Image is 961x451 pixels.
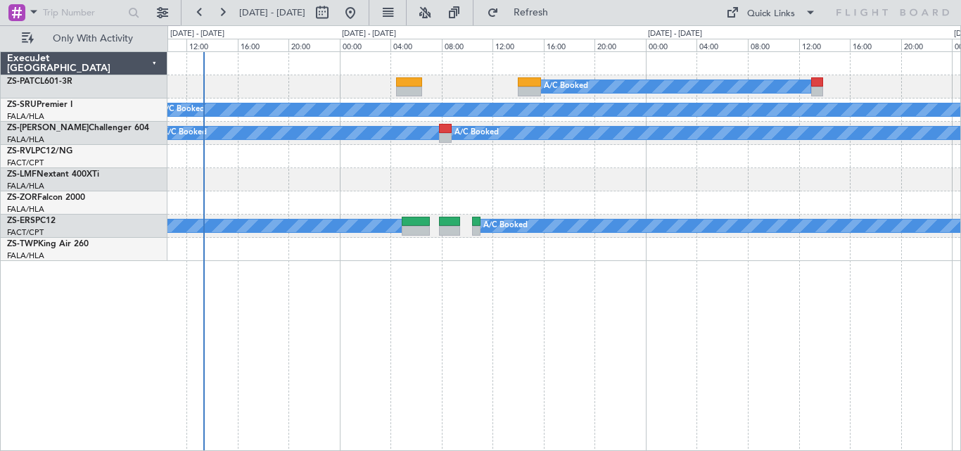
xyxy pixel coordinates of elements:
a: ZS-TWPKing Air 260 [7,240,89,248]
span: Only With Activity [37,34,148,44]
div: Quick Links [747,7,795,21]
div: A/C Booked [483,215,528,236]
span: ZS-ERS [7,217,35,225]
span: ZS-LMF [7,170,37,179]
div: [DATE] - [DATE] [648,28,702,40]
a: FALA/HLA [7,250,44,261]
div: A/C Booked [160,99,205,120]
a: FALA/HLA [7,181,44,191]
div: 16:00 [238,39,289,51]
button: Quick Links [719,1,823,24]
span: ZS-SRU [7,101,37,109]
a: ZS-RVLPC12/NG [7,147,72,155]
a: FALA/HLA [7,204,44,215]
span: [DATE] - [DATE] [239,6,305,19]
a: ZS-PATCL601-3R [7,77,72,86]
a: ZS-LMFNextant 400XTi [7,170,99,179]
a: FACT/CPT [7,227,44,238]
div: A/C Booked [163,122,207,144]
a: FALA/HLA [7,134,44,145]
div: 08:00 [442,39,493,51]
div: [DATE] - [DATE] [342,28,396,40]
div: 20:00 [594,39,646,51]
div: 20:00 [901,39,953,51]
div: 08:00 [748,39,799,51]
a: ZS-[PERSON_NAME]Challenger 604 [7,124,149,132]
button: Refresh [480,1,565,24]
div: 00:00 [340,39,391,51]
div: 04:00 [696,39,748,51]
span: ZS-TWP [7,240,38,248]
div: 12:00 [799,39,851,51]
div: 12:00 [492,39,544,51]
span: ZS-RVL [7,147,35,155]
div: A/C Booked [454,122,499,144]
div: 00:00 [646,39,697,51]
a: ZS-ERSPC12 [7,217,56,225]
span: Refresh [502,8,561,18]
span: ZS-ZOR [7,193,37,202]
span: ZS-[PERSON_NAME] [7,124,89,132]
a: ZS-SRUPremier I [7,101,72,109]
a: FALA/HLA [7,111,44,122]
div: 20:00 [288,39,340,51]
span: ZS-PAT [7,77,34,86]
div: A/C Booked [544,76,588,97]
div: 16:00 [850,39,901,51]
input: Trip Number [43,2,124,23]
button: Only With Activity [15,27,153,50]
div: 12:00 [186,39,238,51]
div: [DATE] - [DATE] [170,28,224,40]
div: 16:00 [544,39,595,51]
a: ZS-ZORFalcon 2000 [7,193,85,202]
div: 04:00 [390,39,442,51]
a: FACT/CPT [7,158,44,168]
